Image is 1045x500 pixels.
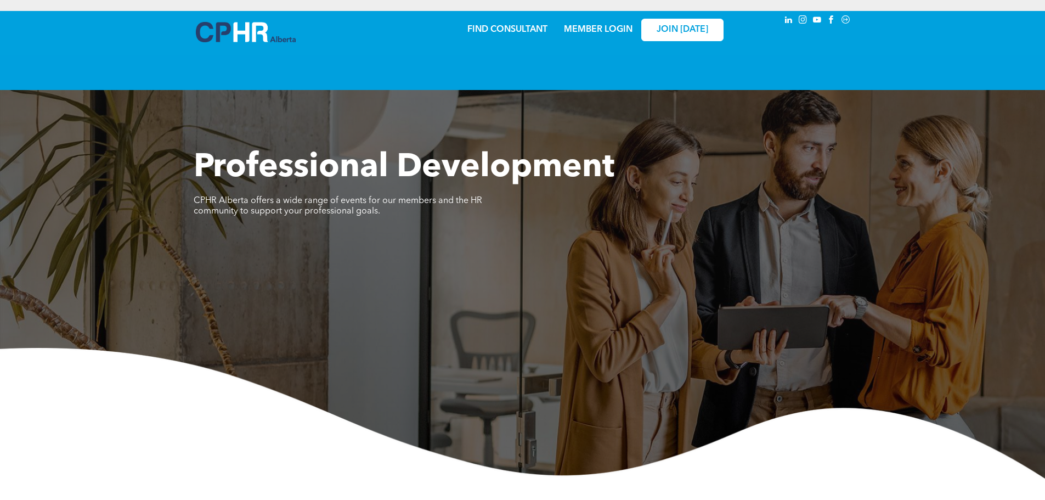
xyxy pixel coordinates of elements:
[797,14,809,29] a: instagram
[194,196,482,216] span: CPHR Alberta offers a wide range of events for our members and the HR community to support your p...
[811,14,823,29] a: youtube
[564,25,632,34] a: MEMBER LOGIN
[467,25,547,34] a: FIND CONSULTANT
[196,22,296,42] img: A blue and white logo for cp alberta
[826,14,838,29] a: facebook
[840,14,852,29] a: Social network
[641,19,724,41] a: JOIN [DATE]
[657,25,708,35] span: JOIN [DATE]
[194,151,614,184] span: Professional Development
[783,14,795,29] a: linkedin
